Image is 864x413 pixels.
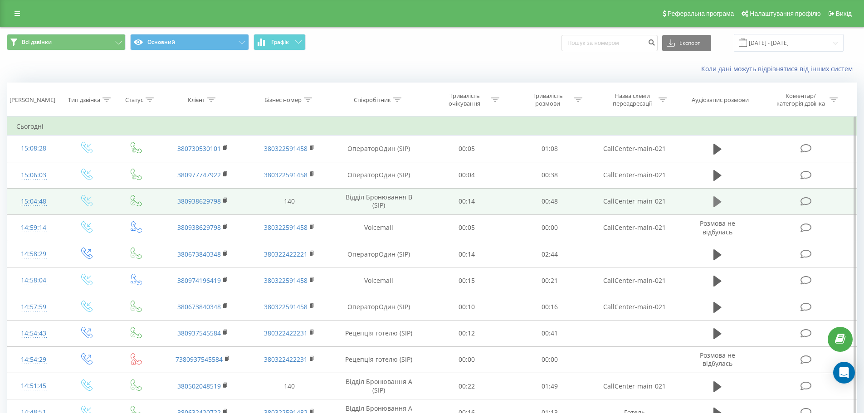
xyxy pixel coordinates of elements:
[508,320,591,346] td: 00:41
[177,329,221,337] a: 380937545584
[7,34,126,50] button: Всі дзвінки
[425,162,508,188] td: 00:04
[16,193,51,210] div: 15:04:48
[332,346,425,373] td: Рецепція готелю (SIP)
[591,373,677,399] td: CallCenter-main-021
[508,294,591,320] td: 00:16
[608,92,656,107] div: Назва схеми переадресації
[750,10,820,17] span: Налаштування профілю
[264,144,308,153] a: 380322591458
[22,39,52,46] span: Всі дзвінки
[425,346,508,373] td: 00:00
[561,35,658,51] input: Пошук за номером
[440,92,489,107] div: Тривалість очікування
[332,267,425,294] td: Voicemail
[668,10,734,17] span: Реферальна програма
[332,320,425,346] td: Рецепція готелю (SIP)
[177,302,221,311] a: 380673840348
[700,219,735,236] span: Розмова не відбулась
[16,325,51,342] div: 14:54:43
[246,188,332,214] td: 140
[591,136,677,162] td: CallCenter-main-021
[264,170,308,179] a: 380322591458
[425,267,508,294] td: 00:15
[425,373,508,399] td: 00:22
[10,96,55,104] div: [PERSON_NAME]
[591,214,677,241] td: CallCenter-main-021
[264,329,308,337] a: 380322422231
[246,373,332,399] td: 140
[591,294,677,320] td: CallCenter-main-021
[332,188,425,214] td: Відділ Бронювання B (SIP)
[7,117,857,136] td: Сьогодні
[332,162,425,188] td: ОператорОдин (SIP)
[591,162,677,188] td: CallCenter-main-021
[332,294,425,320] td: ОператорОдин (SIP)
[425,241,508,267] td: 00:14
[508,136,591,162] td: 01:08
[125,96,143,104] div: Статус
[264,276,308,285] a: 380322591458
[332,136,425,162] td: ОператорОдин (SIP)
[264,302,308,311] a: 380322591458
[700,351,735,368] span: Розмова не відбулась
[508,346,591,373] td: 00:00
[332,373,425,399] td: Відділ Бронювання A (SIP)
[68,96,100,104] div: Тип дзвінка
[177,276,221,285] a: 380974196419
[177,170,221,179] a: 380977747922
[264,223,308,232] a: 380322591458
[16,245,51,263] div: 14:58:29
[692,96,749,104] div: Аудіозапис розмови
[332,214,425,241] td: Voicemail
[354,96,391,104] div: Співробітник
[177,382,221,390] a: 380502048519
[425,136,508,162] td: 00:05
[701,64,857,73] a: Коли дані можуть відрізнятися вiд інших систем
[177,197,221,205] a: 380938629798
[16,272,51,289] div: 14:58:04
[177,144,221,153] a: 380730530101
[591,188,677,214] td: CallCenter-main-021
[264,355,308,364] a: 380322422231
[188,96,205,104] div: Клієнт
[130,34,249,50] button: Основний
[16,166,51,184] div: 15:06:03
[508,214,591,241] td: 00:00
[16,351,51,369] div: 14:54:29
[836,10,852,17] span: Вихід
[425,214,508,241] td: 00:05
[508,162,591,188] td: 00:38
[254,34,306,50] button: Графік
[523,92,572,107] div: Тривалість розмови
[425,294,508,320] td: 00:10
[16,140,51,157] div: 15:08:28
[508,188,591,214] td: 00:48
[508,373,591,399] td: 01:49
[264,250,308,258] a: 380322422221
[425,320,508,346] td: 00:12
[16,219,51,237] div: 14:59:14
[774,92,827,107] div: Коментар/категорія дзвінка
[177,250,221,258] a: 380673840348
[332,241,425,267] td: ОператорОдин (SIP)
[264,96,302,104] div: Бізнес номер
[508,267,591,294] td: 00:21
[591,267,677,294] td: CallCenter-main-021
[176,355,223,364] a: 7380937545584
[833,362,855,384] div: Open Intercom Messenger
[662,35,711,51] button: Експорт
[177,223,221,232] a: 380938629798
[271,39,289,45] span: Графік
[16,298,51,316] div: 14:57:59
[16,377,51,395] div: 14:51:45
[508,241,591,267] td: 02:44
[425,188,508,214] td: 00:14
